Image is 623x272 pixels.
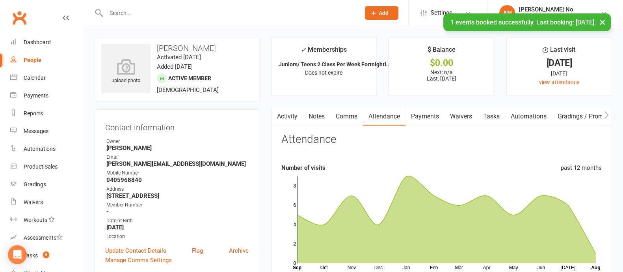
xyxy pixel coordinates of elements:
a: Reports [10,105,83,122]
strong: Number of visits [281,164,325,171]
div: Messages [24,128,48,134]
h3: Attendance [281,133,336,146]
input: Search... [104,8,355,19]
div: Memberships [301,45,347,59]
span: Add [379,10,389,16]
div: Product Sales [24,163,58,170]
span: Settings [431,4,452,22]
button: Add [365,6,398,20]
div: Head Academy Kung Fu Padstow [519,13,601,20]
div: Workouts [24,217,47,223]
a: Waivers [444,107,478,126]
a: Automations [10,140,83,158]
strong: Juniors/ Teens 2 Class Per Week Fortnightl... [279,61,391,68]
div: Gradings [24,181,46,188]
strong: [DATE] [106,224,249,231]
div: [DATE] [514,59,604,67]
div: Last visit [543,45,575,59]
a: Assessments [10,229,83,247]
a: Activity [272,107,303,126]
a: Workouts [10,211,83,229]
div: Location [106,233,249,240]
div: Owner [106,138,249,145]
p: Next: n/a Last: [DATE] [396,69,487,82]
a: Messages [10,122,83,140]
a: Manage Comms Settings [105,255,172,265]
a: view attendance [539,79,579,85]
a: Payments [405,107,444,126]
div: Email [106,154,249,161]
div: Open Intercom Messenger [8,245,27,264]
div: Assessments [24,234,63,241]
a: Dashboard [10,34,83,51]
button: × [595,13,610,30]
a: Automations [505,107,552,126]
time: Activated [DATE] [157,54,201,61]
time: Added [DATE] [157,63,193,70]
a: Product Sales [10,158,83,176]
div: Payments [24,92,48,99]
strong: [STREET_ADDRESS] [106,192,249,199]
a: Calendar [10,69,83,87]
a: Clubworx [9,8,29,28]
div: $0.00 [396,59,487,67]
div: Tasks [24,252,38,259]
div: 1 events booked successfully. Last booking: [DATE]. [443,13,611,31]
span: [DEMOGRAPHIC_DATA] [157,86,219,94]
a: Payments [10,87,83,105]
strong: [PERSON_NAME][EMAIL_ADDRESS][DOMAIN_NAME] [106,160,249,167]
div: Mobile Number [106,169,249,177]
div: Member Number [106,201,249,209]
a: Waivers [10,193,83,211]
a: Tasks [478,107,505,126]
span: Active member [168,75,211,81]
span: 5 [43,251,49,258]
div: Dashboard [24,39,51,45]
a: Flag [192,246,203,255]
h3: [PERSON_NAME] [101,44,253,53]
div: Automations [24,146,56,152]
div: Waivers [24,199,43,205]
div: $ Balance [428,45,456,59]
div: People [24,57,41,63]
div: [DATE] [514,69,604,78]
div: Calendar [24,75,46,81]
div: [PERSON_NAME] No [519,6,601,13]
div: AN [499,5,515,21]
a: Attendance [363,107,405,126]
strong: - [106,208,249,215]
strong: 0405968840 [106,176,249,184]
div: Date of Birth [106,217,249,225]
i: ✓ [301,46,306,54]
strong: [PERSON_NAME] [106,144,249,152]
span: Does not expire [305,69,342,76]
h3: Contact information [105,120,249,132]
div: upload photo [101,59,151,85]
a: Archive [229,246,249,255]
a: Tasks 5 [10,247,83,264]
a: Gradings [10,176,83,193]
div: past 12 months [561,163,602,173]
a: Comms [330,107,363,126]
a: Notes [303,107,330,126]
a: Update Contact Details [105,246,166,255]
a: People [10,51,83,69]
div: Address [106,186,249,193]
div: Reports [24,110,43,116]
